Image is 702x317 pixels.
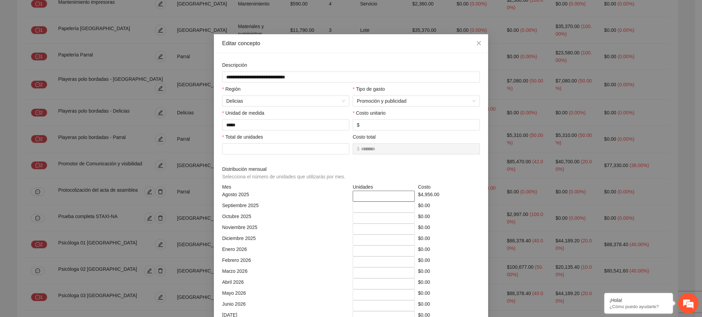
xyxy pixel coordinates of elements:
[220,278,351,289] div: Abril 2026
[416,191,482,202] div: $4,956.00
[416,213,482,224] div: $0.00
[220,234,351,245] div: Diciembre 2025
[220,289,351,300] div: Mayo 2026
[357,145,360,153] span: $
[222,85,241,93] label: Región
[353,85,385,93] label: Tipo de gasto
[353,109,386,117] label: Costo unitario
[220,300,351,311] div: Junio 2026
[416,224,482,234] div: $0.00
[112,3,129,20] div: Minimizar ventana de chat en vivo
[416,234,482,245] div: $0.00
[416,300,482,311] div: $0.00
[226,96,345,106] span: Delicias
[3,187,131,211] textarea: Escriba su mensaje y pulse “Intro”
[609,304,668,309] p: ¿Cómo puedo ayudarte?
[357,121,360,129] span: $
[220,256,351,267] div: Febrero 2026
[222,133,263,141] label: Total de unidades
[220,267,351,278] div: Marzo 2026
[351,183,416,191] div: Unidades
[222,174,346,179] span: Selecciona el número de unidades que utilizarás por mes.
[416,278,482,289] div: $0.00
[476,40,482,46] span: close
[220,245,351,256] div: Enero 2026
[40,91,95,161] span: Estamos en línea.
[357,96,476,106] span: Promoción y publicidad
[416,245,482,256] div: $0.00
[220,183,351,191] div: Mes
[416,256,482,267] div: $0.00
[353,133,376,141] label: Costo total
[220,213,351,224] div: Octubre 2025
[416,202,482,213] div: $0.00
[222,109,264,117] label: Unidad de medida
[220,202,351,213] div: Septiembre 2025
[220,191,351,202] div: Agosto 2025
[220,224,351,234] div: Noviembre 2025
[416,183,482,191] div: Costo
[470,34,488,53] button: Close
[222,165,348,180] span: Distribución mensual
[416,267,482,278] div: $0.00
[416,289,482,300] div: $0.00
[36,35,115,44] div: Chatee con nosotros ahora
[609,297,668,303] div: ¡Hola!
[222,40,480,47] div: Editar concepto
[222,61,247,69] label: Descripción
